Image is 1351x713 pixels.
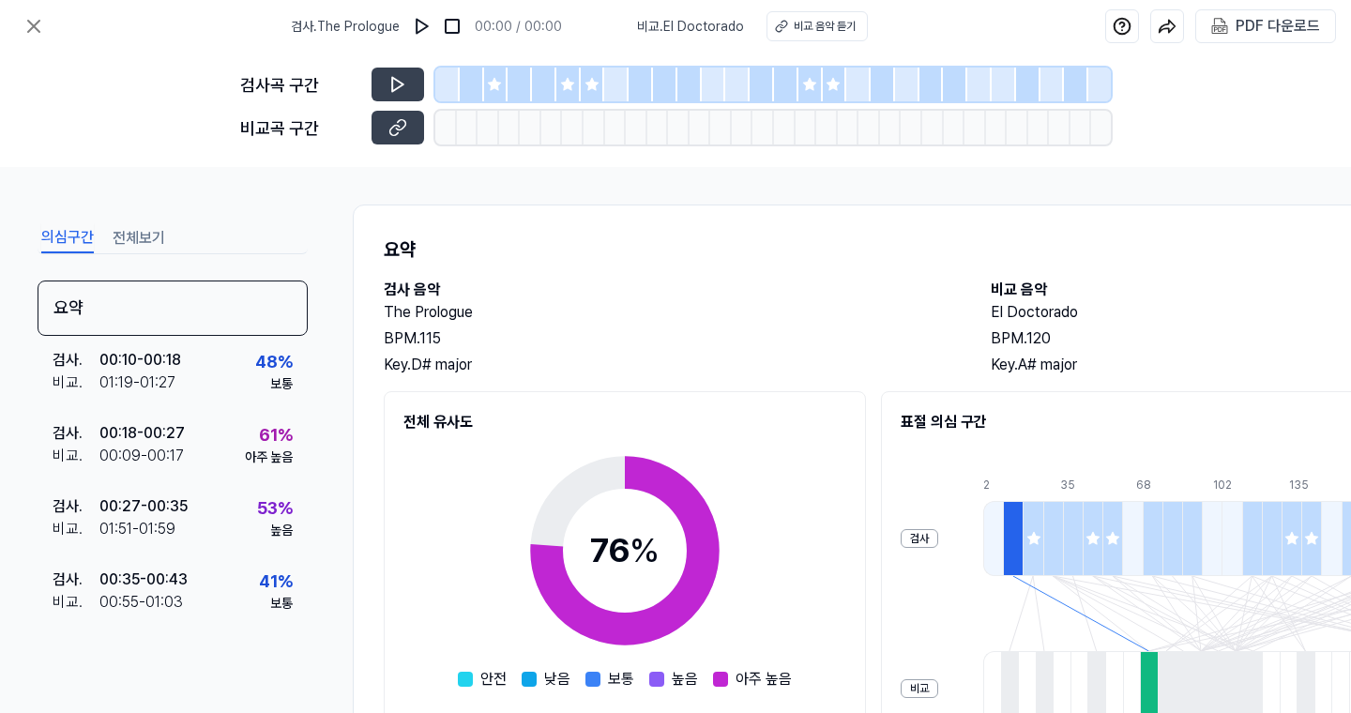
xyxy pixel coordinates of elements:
span: 보통 [608,668,634,690]
div: 01:51 - 01:59 [99,518,175,540]
div: 검사 . [53,422,99,445]
div: 00:27 - 00:35 [99,495,188,518]
button: 비교 음악 듣기 [767,11,868,41]
div: 53 % [257,495,293,521]
div: BPM. 115 [384,327,953,350]
button: 전체보기 [113,223,165,253]
button: PDF 다운로드 [1207,10,1324,42]
div: 비교 . [53,372,99,394]
img: help [1113,17,1131,36]
span: 검사 . The Prologue [291,17,400,37]
span: 높음 [672,668,698,690]
div: 41 % [259,569,293,594]
div: 검사 . [53,569,99,591]
img: play [413,17,432,36]
div: 00:18 - 00:27 [99,422,185,445]
div: 검사 [901,529,938,548]
img: PDF Download [1211,18,1228,35]
h2: 전체 유사도 [403,411,846,433]
span: % [630,530,660,570]
div: 보통 [270,374,293,394]
div: 검사곡 구간 [240,72,360,98]
div: 비교 . [53,591,99,614]
div: 2 [983,477,1003,493]
div: 요약 [38,281,308,336]
div: 00:10 - 00:18 [99,349,181,372]
div: 00:35 - 00:43 [99,569,188,591]
div: 00:09 - 00:17 [99,445,184,467]
img: stop [443,17,462,36]
img: share [1158,17,1176,36]
h2: 검사 음악 [384,279,953,301]
div: 비교 . [53,445,99,467]
div: 35 [1060,477,1080,493]
div: 보통 [270,594,293,614]
div: 아주 높음 [245,448,293,467]
div: PDF 다운로드 [1236,14,1320,38]
div: 비교 음악 듣기 [794,18,856,35]
div: 높음 [270,521,293,540]
div: 비교 . [53,518,99,540]
div: 102 [1213,477,1233,493]
div: 76 [590,525,660,576]
div: 00:00 / 00:00 [475,17,562,37]
div: 48 % [255,349,293,374]
div: Key. D# major [384,354,953,376]
span: 낮음 [544,668,570,690]
button: 의심구간 [41,223,94,253]
span: 비교 . El Doctorado [637,17,744,37]
div: 61 % [259,422,293,448]
div: 135 [1289,477,1309,493]
span: 안전 [480,668,507,690]
div: 검사 . [53,349,99,372]
div: 비교곡 구간 [240,115,360,141]
div: 01:19 - 01:27 [99,372,175,394]
div: 비교 [901,679,938,698]
div: 68 [1136,477,1156,493]
h2: The Prologue [384,301,953,324]
div: 00:55 - 01:03 [99,591,183,614]
div: 검사 . [53,495,99,518]
span: 아주 높음 [736,668,792,690]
